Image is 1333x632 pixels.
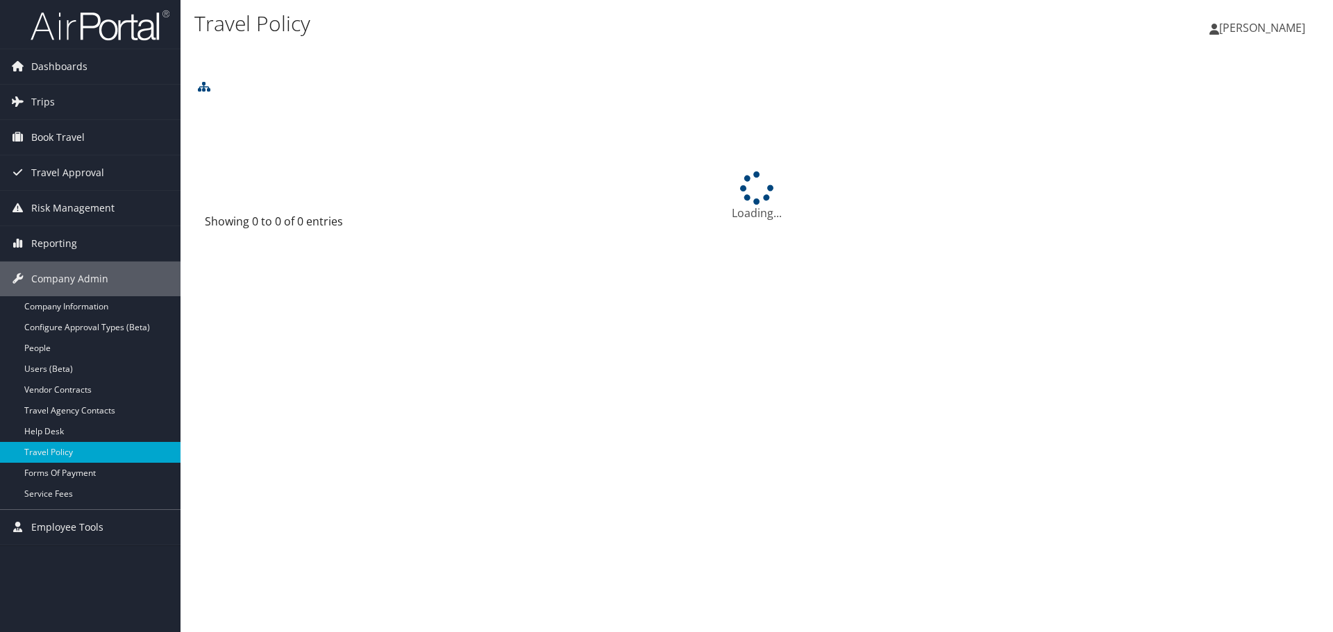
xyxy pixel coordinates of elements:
span: Reporting [31,226,77,261]
span: [PERSON_NAME] [1219,20,1305,35]
span: Travel Approval [31,155,104,190]
img: airportal-logo.png [31,9,169,42]
span: Employee Tools [31,510,103,545]
h1: Travel Policy [194,9,944,38]
div: Showing 0 to 0 of 0 entries [205,213,465,237]
span: Company Admin [31,262,108,296]
span: Dashboards [31,49,87,84]
span: Risk Management [31,191,115,225]
span: Book Travel [31,120,85,155]
a: [PERSON_NAME] [1209,7,1319,49]
span: Trips [31,85,55,119]
div: Loading... [194,171,1319,221]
